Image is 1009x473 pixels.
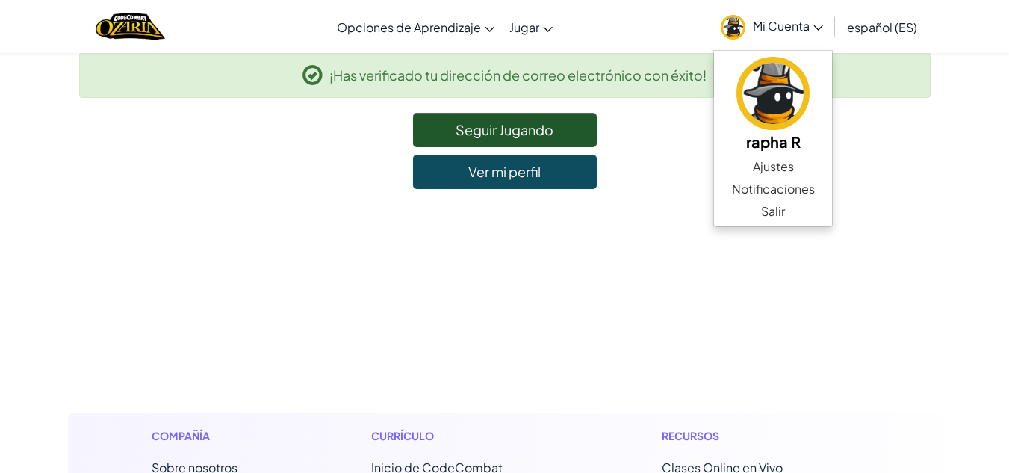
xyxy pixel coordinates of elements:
img: avatar [736,57,810,130]
span: ¡Has verificado tu dirección de correo electrónico con éxito! [329,64,707,86]
span: español (ES) [847,19,917,35]
a: Salir [714,200,832,223]
h5: rapha R [729,130,817,153]
a: Seguir Jugando [413,113,597,147]
a: Ozaria by CodeCombat logo [96,11,165,42]
img: avatar [721,15,745,40]
a: Notificaciones [714,178,832,200]
span: Opciones de Aprendizaje [337,19,481,35]
a: Opciones de Aprendizaje [329,7,502,47]
span: Jugar [509,19,539,35]
a: Ver mi perfil [413,155,597,189]
span: Mi Cuenta [753,18,823,34]
a: rapha R [714,55,832,155]
span: Notificaciones [732,180,815,198]
a: Mi Cuenta [713,3,831,50]
a: Jugar [502,7,560,47]
img: Home [96,11,165,42]
h1: Compañía [152,428,276,444]
h1: Currículo [371,428,568,444]
h1: Recursos [662,428,858,444]
a: español (ES) [839,7,925,47]
a: Ajustes [714,155,832,178]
